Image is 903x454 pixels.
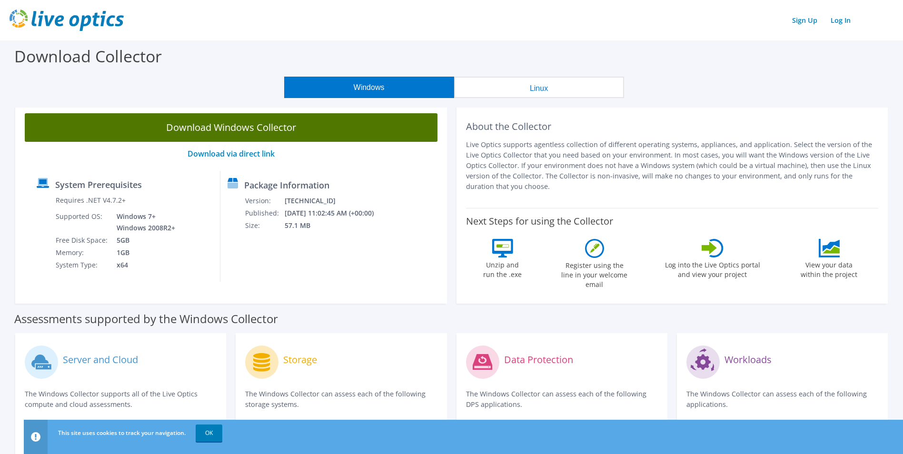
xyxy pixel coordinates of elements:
[284,207,387,219] td: [DATE] 11:02:45 AM (+00:00)
[466,121,879,132] h2: About the Collector
[724,355,772,365] label: Workloads
[14,314,278,324] label: Assessments supported by the Windows Collector
[454,77,624,98] button: Linux
[284,219,387,232] td: 57.1 MB
[481,257,525,279] label: Unzip and run the .exe
[245,219,284,232] td: Size:
[245,207,284,219] td: Published:
[245,195,284,207] td: Version:
[56,196,126,205] label: Requires .NET V4.7.2+
[14,45,162,67] label: Download Collector
[244,180,329,190] label: Package Information
[109,210,177,234] td: Windows 7+ Windows 2008R2+
[109,259,177,271] td: x64
[795,257,863,279] label: View your data within the project
[188,148,275,159] a: Download via direct link
[55,259,109,271] td: System Type:
[559,258,630,289] label: Register using the line in your welcome email
[55,247,109,259] td: Memory:
[55,234,109,247] td: Free Disk Space:
[25,113,437,142] a: Download Windows Collector
[284,77,454,98] button: Windows
[55,210,109,234] td: Supported OS:
[504,355,573,365] label: Data Protection
[466,139,879,192] p: Live Optics supports agentless collection of different operating systems, appliances, and applica...
[826,13,855,27] a: Log In
[63,355,138,365] label: Server and Cloud
[787,13,822,27] a: Sign Up
[58,429,186,437] span: This site uses cookies to track your navigation.
[55,180,142,189] label: System Prerequisites
[284,195,387,207] td: [TECHNICAL_ID]
[109,234,177,247] td: 5GB
[245,389,437,410] p: The Windows Collector can assess each of the following storage systems.
[25,389,217,410] p: The Windows Collector supports all of the Live Optics compute and cloud assessments.
[686,389,878,410] p: The Windows Collector can assess each of the following applications.
[466,216,613,227] label: Next Steps for using the Collector
[665,257,761,279] label: Log into the Live Optics portal and view your project
[109,247,177,259] td: 1GB
[10,10,124,31] img: live_optics_svg.svg
[283,355,317,365] label: Storage
[466,389,658,410] p: The Windows Collector can assess each of the following DPS applications.
[196,424,222,442] a: OK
